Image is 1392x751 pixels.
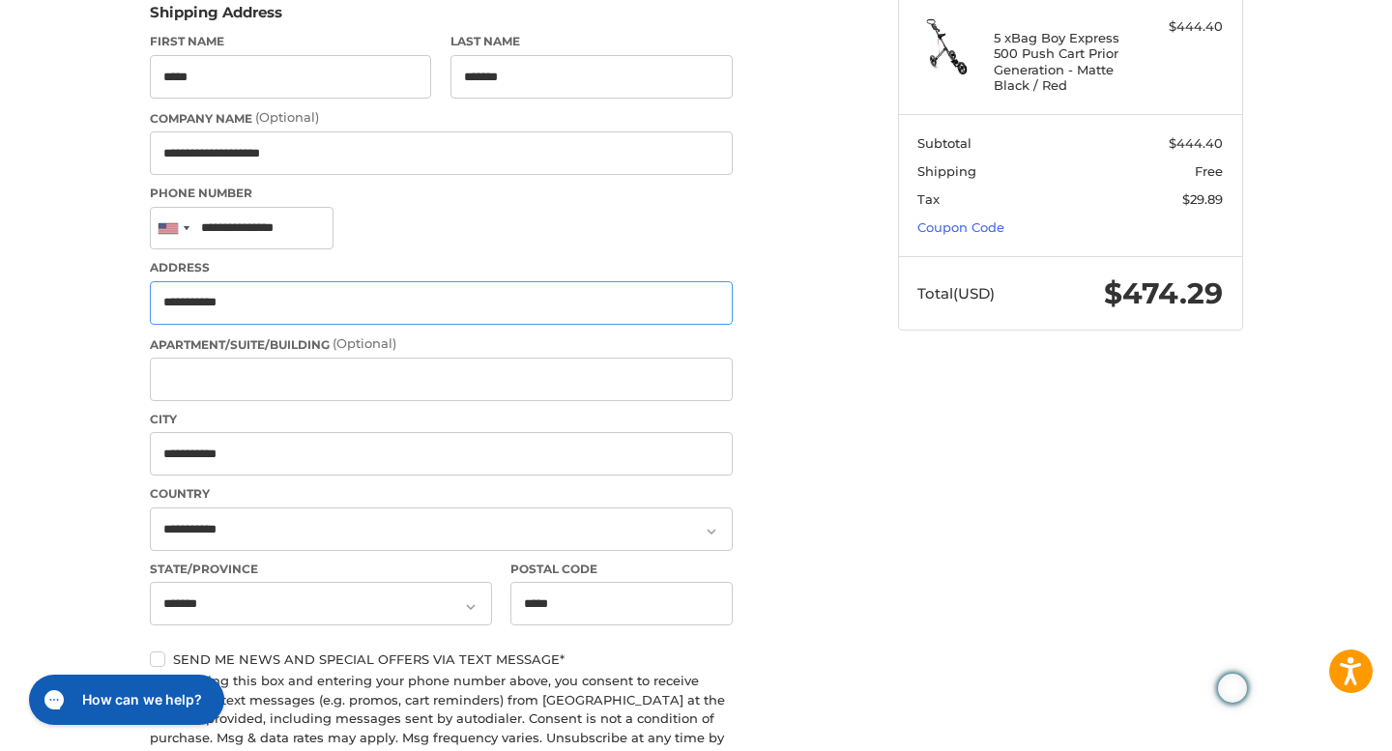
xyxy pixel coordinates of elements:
a: Coupon Code [917,219,1004,235]
legend: Shipping Address [150,2,282,33]
span: Tax [917,191,940,207]
small: (Optional) [255,109,319,125]
label: Apartment/Suite/Building [150,334,733,354]
h4: 5 x Bag Boy Express 500 Push Cart Prior Generation - Matte Black / Red [994,30,1142,93]
label: Country [150,485,733,503]
label: Send me news and special offers via text message* [150,651,733,667]
label: Postal Code [510,561,733,578]
div: $444.40 [1146,17,1223,37]
span: Shipping [917,163,976,179]
span: Subtotal [917,135,971,151]
label: Company Name [150,108,733,128]
span: $444.40 [1169,135,1223,151]
label: Last Name [450,33,733,50]
span: $29.89 [1182,191,1223,207]
label: Address [150,259,733,276]
label: City [150,411,733,428]
small: (Optional) [333,335,396,351]
span: $474.29 [1104,275,1223,311]
span: Total (USD) [917,284,995,303]
label: State/Province [150,561,492,578]
span: Free [1195,163,1223,179]
div: United States: +1 [151,208,195,249]
iframe: Gorgias live chat messenger [19,668,230,732]
label: First Name [150,33,432,50]
label: Phone Number [150,185,733,202]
